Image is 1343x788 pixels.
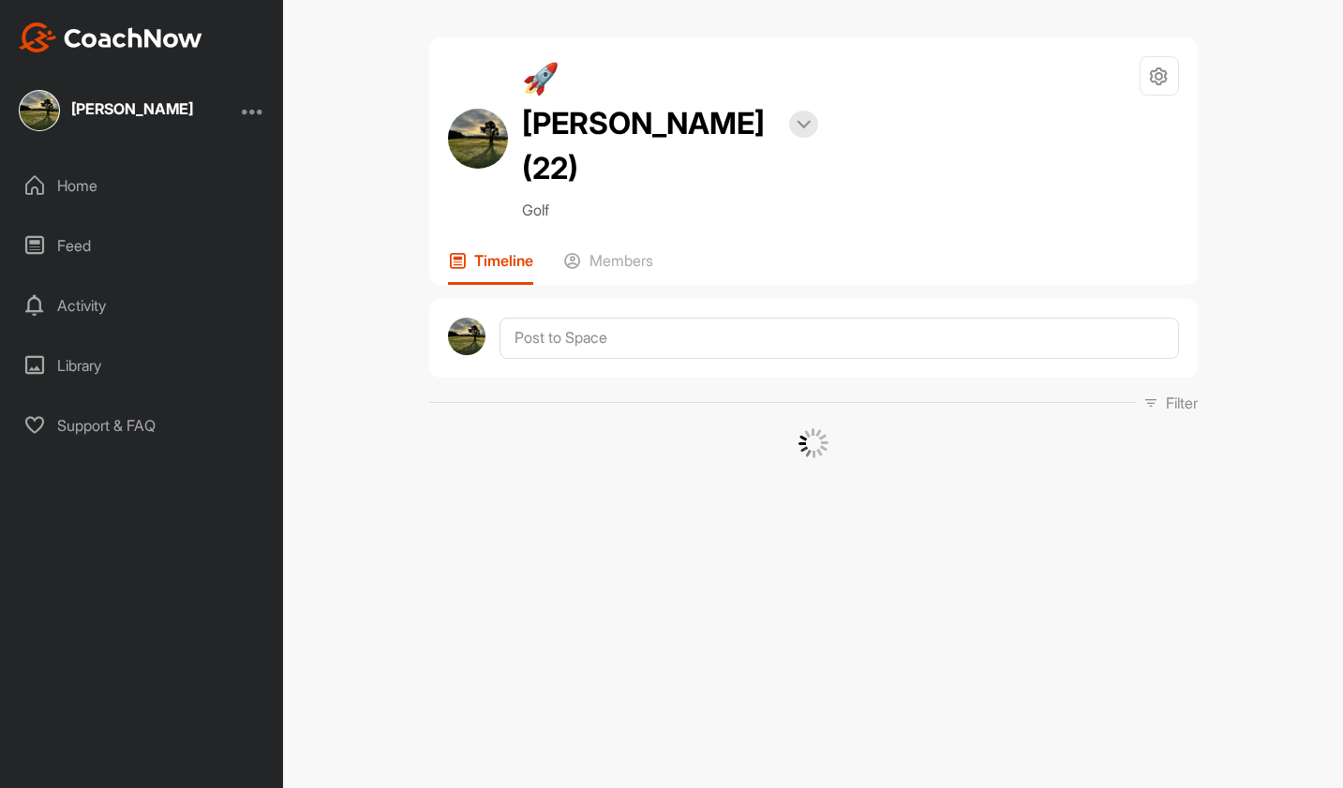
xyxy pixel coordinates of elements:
img: CoachNow [19,22,202,52]
img: G6gVgL6ErOh57ABN0eRmCEwV0I4iEi4d8EwaPGI0tHgoAbU4EAHFLEQAh+QQFCgALACwIAA4AGAASAAAEbHDJSesaOCdk+8xg... [798,428,828,458]
h2: 🚀 [PERSON_NAME] (22) [522,56,775,191]
p: Filter [1166,392,1198,414]
p: Members [589,251,653,270]
img: square_d3e1b63f369343adfa6f4d7b30f5ef12.jpg [19,90,60,131]
div: Feed [10,222,275,269]
img: avatar [448,318,486,356]
div: Library [10,342,275,389]
div: [PERSON_NAME] [71,101,193,116]
div: Home [10,162,275,209]
img: avatar [448,109,508,169]
div: Activity [10,282,275,329]
p: Golf [522,199,818,221]
p: Timeline [474,251,533,270]
img: arrow-down [797,120,811,129]
div: Support & FAQ [10,402,275,449]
